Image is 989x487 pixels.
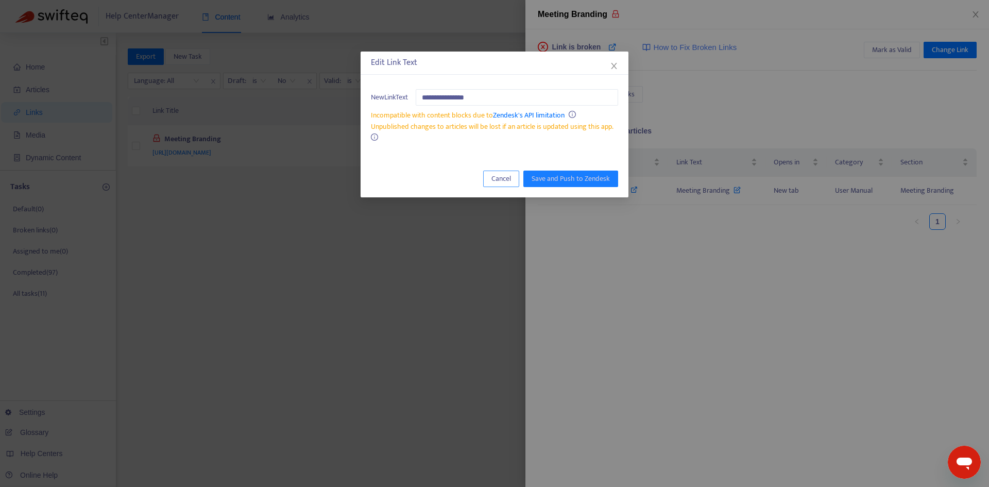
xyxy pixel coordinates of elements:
span: close [610,62,618,70]
button: Save and Push to Zendesk [523,171,618,187]
button: Cancel [483,171,519,187]
div: Edit Link Text [371,57,618,69]
iframe: Button to launch messaging window [948,446,981,479]
span: Incompatible with content blocks due to [371,109,565,121]
a: Zendesk's API limitation [493,109,565,121]
span: Unpublished changes to articles will be lost if an article is updated using this app. [371,121,613,132]
span: Cancel [491,173,511,184]
span: New Link Text [371,92,408,103]
span: info-circle [371,133,378,141]
button: Close [608,60,620,72]
span: info-circle [569,111,576,118]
